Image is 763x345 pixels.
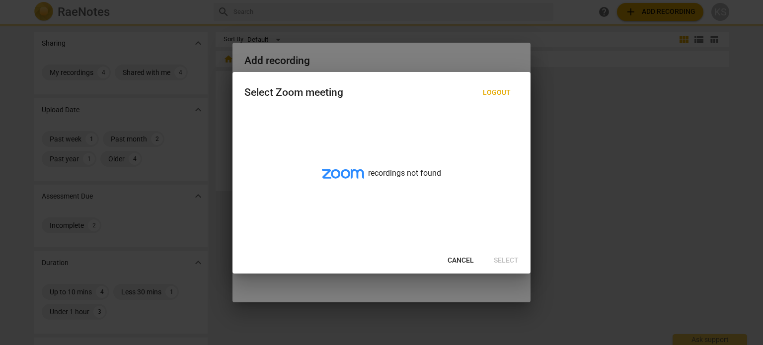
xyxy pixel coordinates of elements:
[232,112,531,248] div: recordings not found
[483,88,511,98] span: Logout
[448,256,474,266] span: Cancel
[440,252,482,270] button: Cancel
[244,86,343,99] div: Select Zoom meeting
[475,84,519,102] button: Logout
